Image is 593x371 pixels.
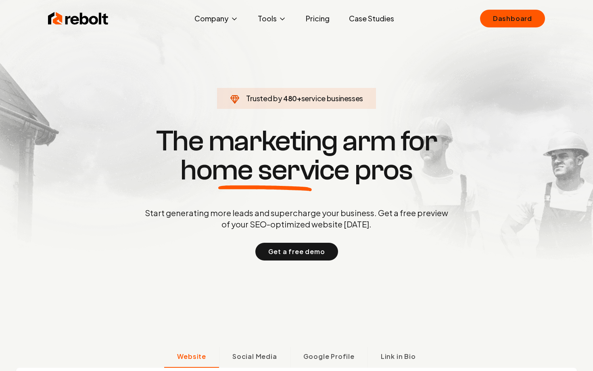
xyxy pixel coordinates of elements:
a: Pricing [299,10,336,27]
a: Dashboard [480,10,545,27]
button: Get a free demo [255,243,338,261]
p: Start generating more leads and supercharge your business. Get a free preview of your SEO-optimiz... [143,207,450,230]
img: Rebolt Logo [48,10,109,27]
button: Website [164,347,219,368]
a: Case Studies [342,10,401,27]
span: home service [180,156,349,185]
span: + [297,94,301,103]
span: Link in Bio [381,352,416,361]
button: Company [188,10,245,27]
span: Website [177,352,206,361]
span: Social Media [232,352,277,361]
button: Social Media [219,347,290,368]
h1: The marketing arm for pros [103,127,490,185]
span: Trusted by [246,94,282,103]
span: 480 [283,93,297,104]
button: Link in Bio [367,347,429,368]
span: Google Profile [303,352,355,361]
button: Tools [251,10,293,27]
button: Google Profile [290,347,367,368]
span: service businesses [301,94,363,103]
